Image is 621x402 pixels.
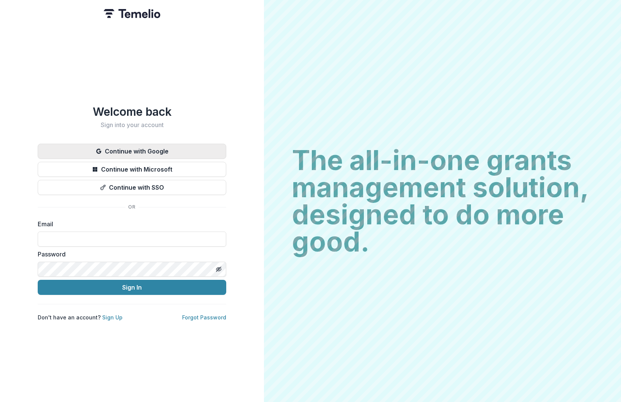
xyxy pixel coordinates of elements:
[102,314,123,321] a: Sign Up
[38,144,226,159] button: Continue with Google
[38,280,226,295] button: Sign In
[38,162,226,177] button: Continue with Microsoft
[38,219,222,229] label: Email
[213,263,225,275] button: Toggle password visibility
[182,314,226,321] a: Forgot Password
[104,9,160,18] img: Temelio
[38,105,226,118] h1: Welcome back
[38,180,226,195] button: Continue with SSO
[38,313,123,321] p: Don't have an account?
[38,121,226,129] h2: Sign into your account
[38,250,222,259] label: Password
